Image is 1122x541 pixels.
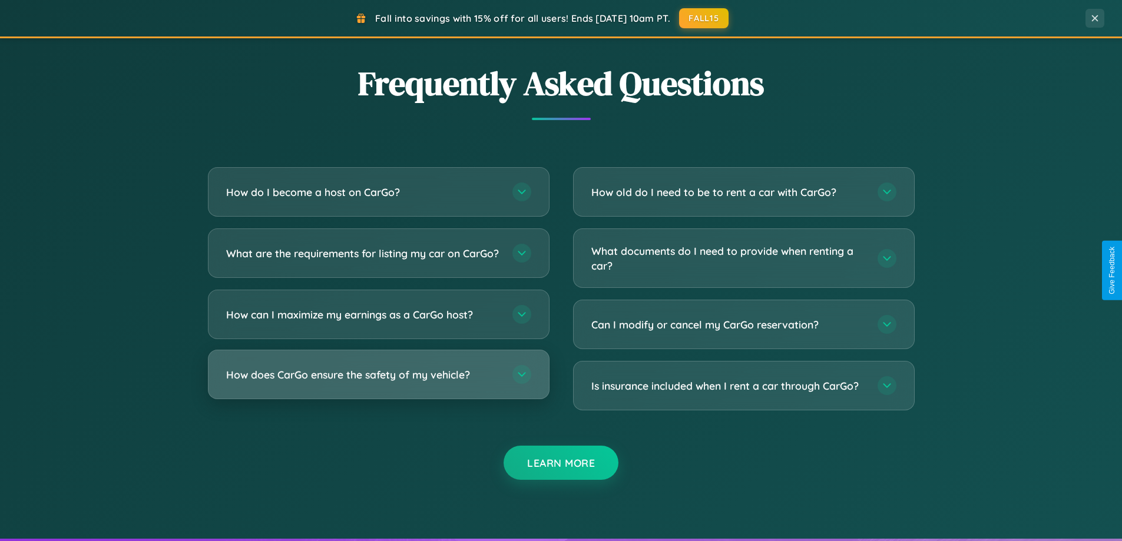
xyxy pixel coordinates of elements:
[591,185,866,200] h3: How old do I need to be to rent a car with CarGo?
[591,244,866,273] h3: What documents do I need to provide when renting a car?
[504,446,618,480] button: Learn More
[226,367,501,382] h3: How does CarGo ensure the safety of my vehicle?
[375,12,670,24] span: Fall into savings with 15% off for all users! Ends [DATE] 10am PT.
[591,317,866,332] h3: Can I modify or cancel my CarGo reservation?
[226,185,501,200] h3: How do I become a host on CarGo?
[679,8,729,28] button: FALL15
[226,246,501,261] h3: What are the requirements for listing my car on CarGo?
[1108,247,1116,294] div: Give Feedback
[226,307,501,322] h3: How can I maximize my earnings as a CarGo host?
[591,379,866,393] h3: Is insurance included when I rent a car through CarGo?
[208,61,915,106] h2: Frequently Asked Questions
